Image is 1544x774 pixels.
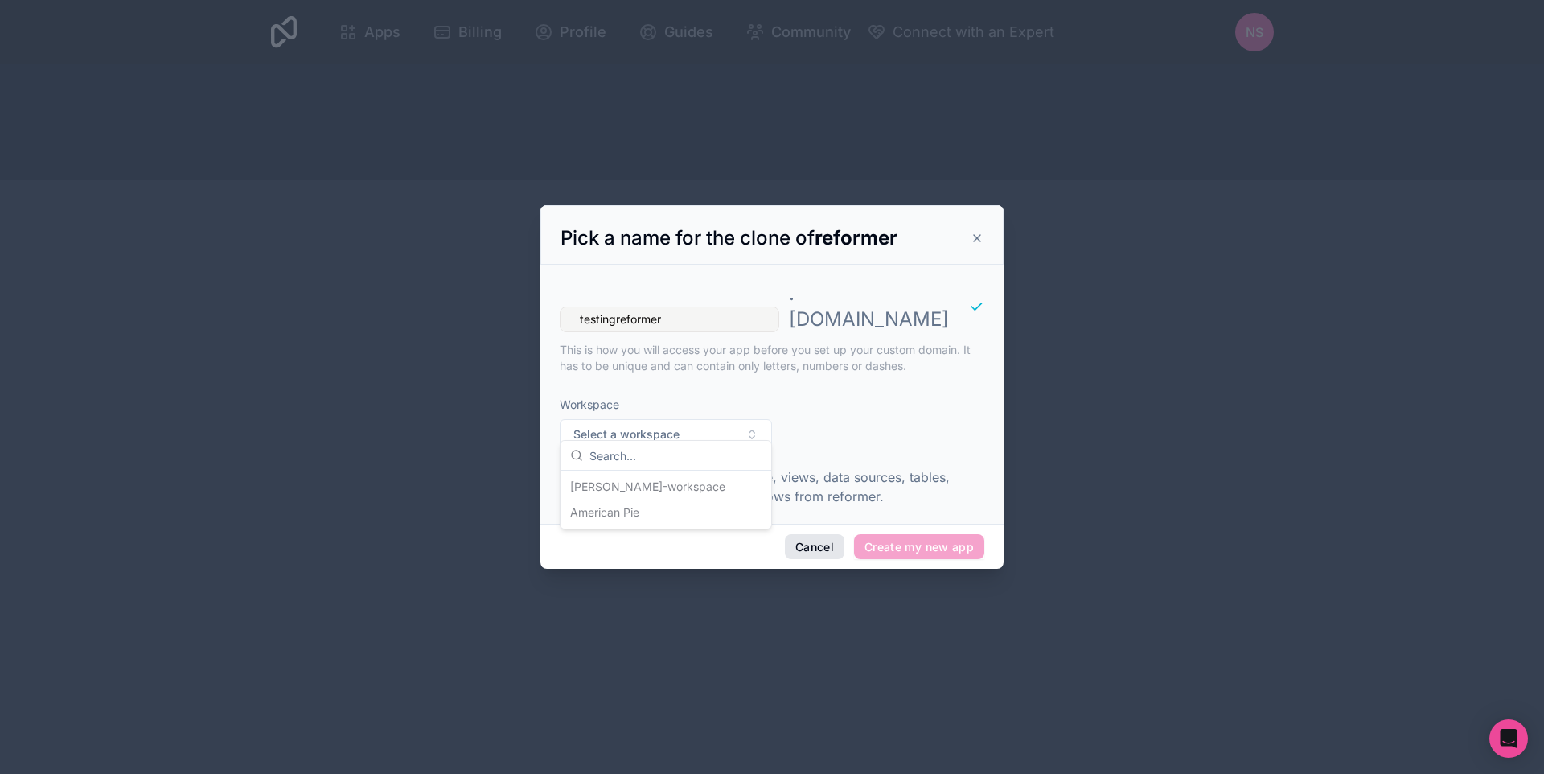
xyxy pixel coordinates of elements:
[560,397,772,413] span: Workspace
[815,226,897,249] strong: reformer
[789,281,949,332] p: . [DOMAIN_NAME]
[561,471,771,529] div: Suggestions
[785,534,844,560] button: Cancel
[573,426,680,443] span: Select a workspace
[560,342,984,374] p: This is how you will access your app before you set up your custom domain. It has to be unique an...
[560,467,984,506] p: Your new app will inherit the theme, views, data sources, tables, fields, roles, permissions & wo...
[560,307,779,332] input: app
[589,441,762,470] input: Search...
[561,226,897,249] span: Pick a name for the clone of
[560,419,772,450] button: Select Button
[1489,719,1528,758] div: Open Intercom Messenger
